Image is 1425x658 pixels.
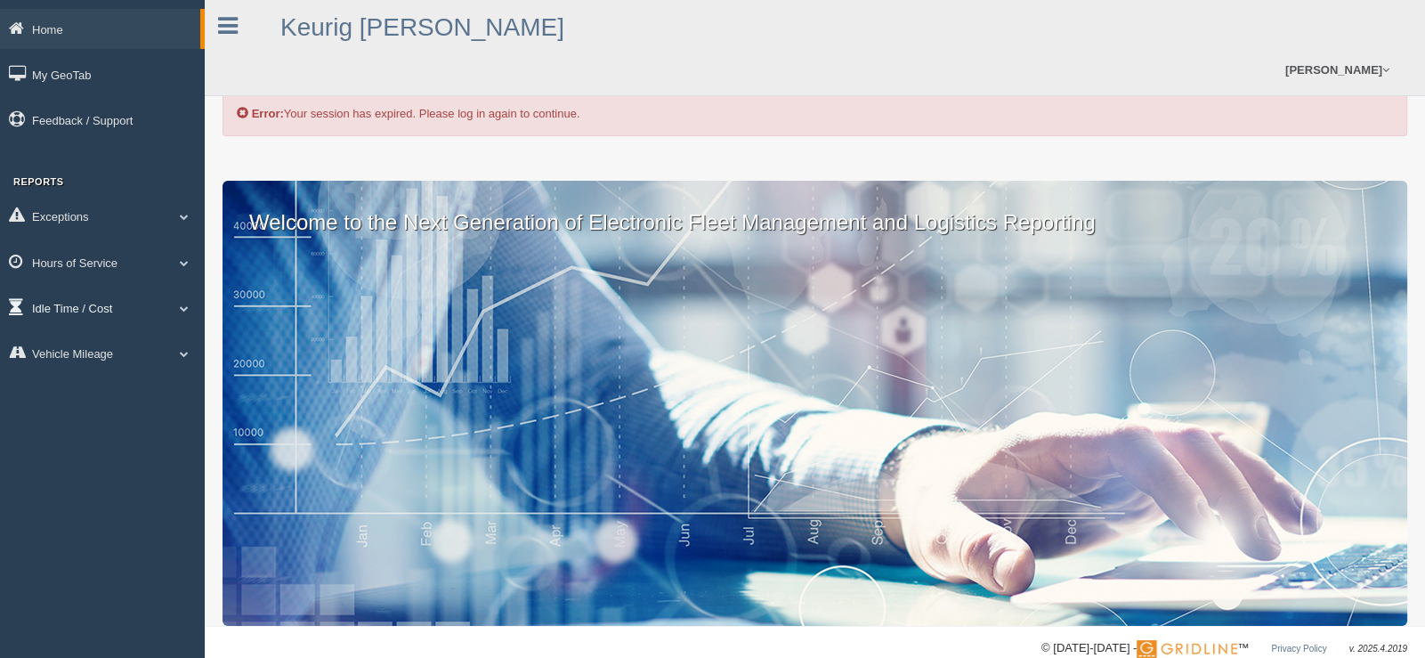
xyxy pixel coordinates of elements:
b: Error: [252,107,284,120]
span: v. 2025.4.2019 [1349,644,1407,654]
div: Your session has expired. Please log in again to continue. [223,59,1407,136]
div: © [DATE]-[DATE] - ™ [1041,639,1407,658]
a: [PERSON_NAME] [1276,45,1398,95]
a: Keurig [PERSON_NAME] [280,13,564,41]
img: Gridline [1137,640,1237,658]
a: Privacy Policy [1271,644,1326,654]
p: Welcome to the Next Generation of Electronic Fleet Management and Logistics Reporting [223,181,1407,238]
